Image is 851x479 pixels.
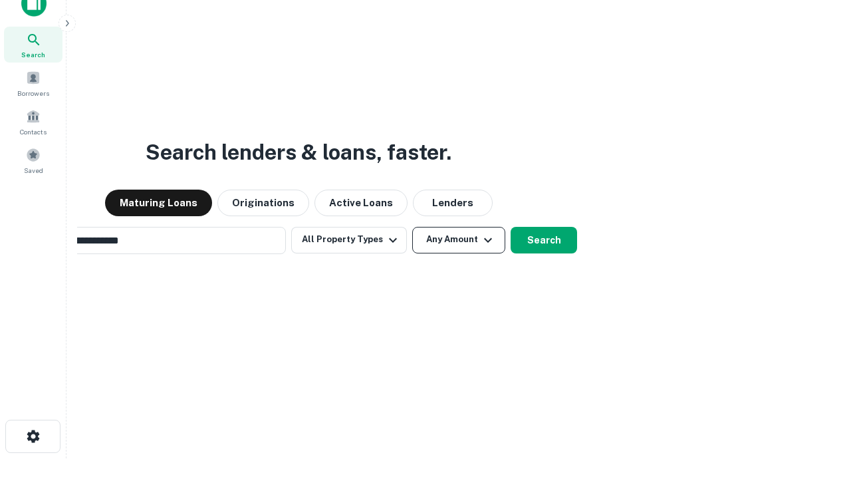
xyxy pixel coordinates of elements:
button: Any Amount [412,227,505,253]
span: Contacts [20,126,47,137]
button: Search [511,227,577,253]
button: Maturing Loans [105,190,212,216]
button: Lenders [413,190,493,216]
h3: Search lenders & loans, faster. [146,136,451,168]
span: Search [21,49,45,60]
a: Saved [4,142,62,178]
span: Saved [24,165,43,176]
a: Search [4,27,62,63]
button: All Property Types [291,227,407,253]
a: Borrowers [4,65,62,101]
iframe: Chat Widget [785,373,851,436]
button: Originations [217,190,309,216]
span: Borrowers [17,88,49,98]
a: Contacts [4,104,62,140]
button: Active Loans [314,190,408,216]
